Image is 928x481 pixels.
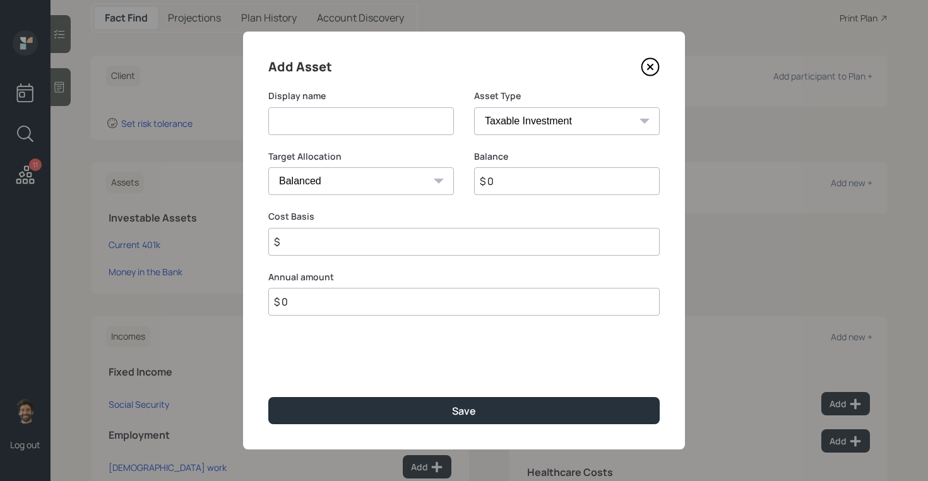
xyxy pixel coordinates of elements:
label: Annual amount [268,271,660,283]
label: Target Allocation [268,150,454,163]
button: Save [268,397,660,424]
label: Asset Type [474,90,660,102]
div: Save [452,404,476,418]
label: Display name [268,90,454,102]
label: Balance [474,150,660,163]
h4: Add Asset [268,57,332,77]
label: Cost Basis [268,210,660,223]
